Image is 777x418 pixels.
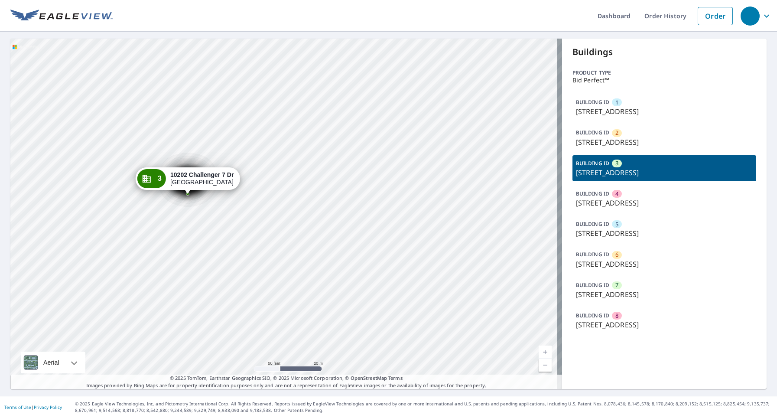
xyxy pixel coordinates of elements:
[615,220,618,229] span: 5
[572,46,756,59] p: Buildings
[21,352,85,373] div: Aerial
[4,404,31,410] a: Terms of Use
[388,375,403,381] a: Terms
[576,289,753,300] p: [STREET_ADDRESS]
[698,7,733,25] a: Order
[572,69,756,77] p: Product type
[576,251,609,258] p: BUILDING ID
[576,129,609,136] p: BUILDING ID
[615,251,618,259] span: 6
[170,171,234,186] div: [GEOGRAPHIC_DATA]
[170,375,403,382] span: © 2025 TomTom, Earthstar Geographics SIO, © 2025 Microsoft Corporation, ©
[576,320,753,330] p: [STREET_ADDRESS]
[572,77,756,84] p: Bid Perfect™
[615,98,618,107] span: 1
[136,167,240,194] div: Dropped pin, building 3, Commercial property, 10202 Challenger 7 Dr Jacinto City, TX 77029
[75,401,773,414] p: © 2025 Eagle View Technologies, Inc. and Pictometry International Corp. All Rights Reserved. Repo...
[576,98,609,106] p: BUILDING ID
[539,346,552,359] a: Current Level 19, Zoom In
[576,160,609,167] p: BUILDING ID
[576,312,609,319] p: BUILDING ID
[615,312,618,320] span: 8
[615,159,618,167] span: 3
[170,171,234,178] strong: 10202 Challenger 7 Dr
[34,404,62,410] a: Privacy Policy
[576,190,609,197] p: BUILDING ID
[539,359,552,372] a: Current Level 19, Zoom Out
[576,198,753,208] p: [STREET_ADDRESS]
[10,10,113,23] img: EV Logo
[615,129,618,137] span: 2
[351,375,387,381] a: OpenStreetMap
[576,281,609,289] p: BUILDING ID
[576,220,609,228] p: BUILDING ID
[576,259,753,269] p: [STREET_ADDRESS]
[158,175,162,182] span: 3
[615,190,618,198] span: 4
[576,106,753,117] p: [STREET_ADDRESS]
[576,167,753,178] p: [STREET_ADDRESS]
[576,137,753,147] p: [STREET_ADDRESS]
[615,281,618,289] span: 7
[41,352,62,373] div: Aerial
[4,405,62,410] p: |
[10,375,562,389] p: Images provided by Bing Maps are for property identification purposes only and are not a represen...
[576,228,753,238] p: [STREET_ADDRESS]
